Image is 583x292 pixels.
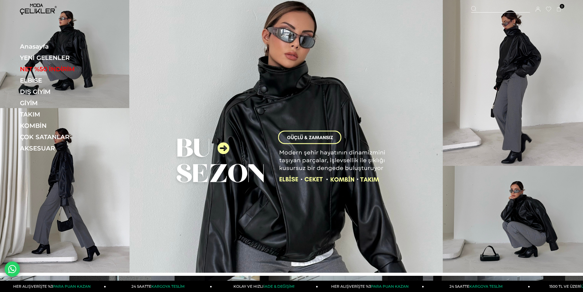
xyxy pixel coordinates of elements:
[557,7,561,12] a: 0
[371,284,409,289] span: PARA PUAN KAZAN
[53,284,91,289] span: PARA PUAN KAZAN
[20,54,104,61] a: YENİ GELENLER
[20,133,104,141] a: ÇOK SATANLAR
[151,284,184,289] span: KARGOYA TESLİM
[20,4,57,15] img: logo
[20,65,104,73] a: NET %50 İNDİRİM
[20,43,104,50] a: Anasayfa
[318,281,424,292] a: HER ALIŞVERİŞTE %3PARA PUAN KAZAN
[20,88,104,95] a: DIŞ GİYİM
[20,77,104,84] a: ELBİSE
[20,122,104,129] a: KOMBİN
[212,281,318,292] a: KOLAY VE HIZLIİADE & DEĞİŞİM!
[560,4,564,9] span: 0
[424,281,530,292] a: 24 SAATTEKARGOYA TESLİM
[20,111,104,118] a: TAKIM
[20,99,104,107] a: GİYİM
[20,145,104,152] a: AKSESUAR
[106,281,212,292] a: 24 SAATTEKARGOYA TESLİM
[469,284,502,289] span: KARGOYA TESLİM
[263,284,294,289] span: İADE & DEĞİŞİM!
